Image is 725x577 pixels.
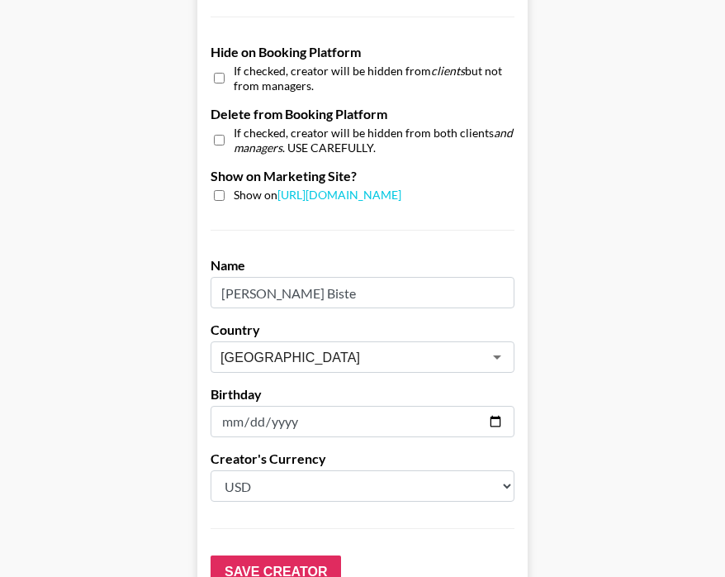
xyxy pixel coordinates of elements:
[234,64,514,93] span: If checked, creator will be hidden from but not from managers.
[211,168,514,184] label: Show on Marketing Site?
[234,126,514,155] span: If checked, creator will be hidden from both clients . USE CAREFULLY.
[211,257,514,274] label: Name
[234,188,401,203] span: Show on
[277,188,401,202] a: [URL][DOMAIN_NAME]
[486,346,509,369] button: Open
[234,126,513,155] em: and managers
[211,386,514,403] label: Birthday
[431,64,465,78] em: clients
[211,451,514,467] label: Creator's Currency
[211,106,514,122] label: Delete from Booking Platform
[211,44,514,60] label: Hide on Booking Platform
[211,322,514,338] label: Country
